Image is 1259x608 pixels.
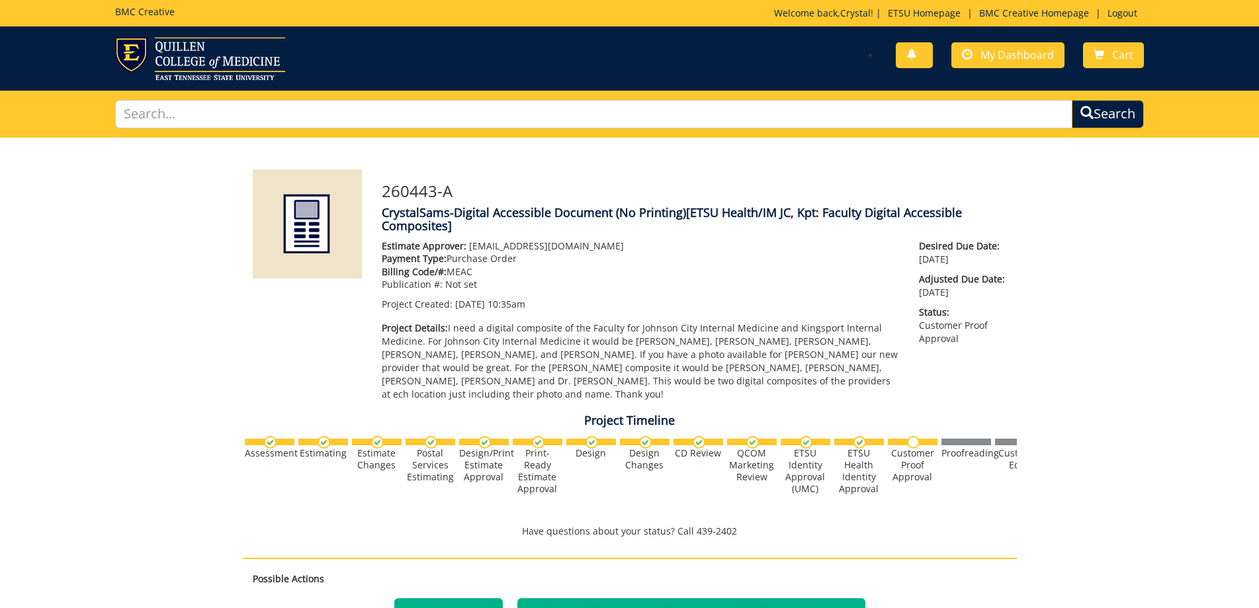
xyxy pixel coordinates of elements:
img: checkmark [853,436,866,449]
img: checkmark [800,436,812,449]
div: Estimating [298,447,348,459]
div: Postal Services Estimating [406,447,455,483]
p: MEAC [382,265,900,279]
h3: 260443-A [382,183,1007,200]
img: ETSU logo [115,37,285,80]
button: Search [1072,100,1144,128]
img: checkmark [478,436,491,449]
div: Design [566,447,616,459]
span: Payment Type: [382,252,447,265]
div: Proofreading [941,447,991,459]
div: Design/Print Estimate Approval [459,447,509,483]
div: Assessment [245,447,294,459]
input: Search... [115,100,1073,128]
span: My Dashboard [980,48,1054,62]
div: Customer Proof Approval [888,447,937,483]
img: no [907,436,920,449]
div: ETSU Identity Approval (UMC) [781,447,830,495]
p: Have questions about your status? Call 439-2402 [243,525,1017,538]
span: Desired Due Date: [919,239,1006,253]
p: [DATE] [919,239,1006,266]
span: Not set [445,278,477,290]
img: checkmark [693,436,705,449]
p: [DATE] [919,273,1006,299]
img: checkmark [425,436,437,449]
p: I need a digital composite of the Faculty for Johnson City Internal Medicine and Kingsport Intern... [382,322,900,401]
span: Status: [919,306,1006,319]
div: Customer Edits [995,447,1045,471]
p: Welcome back, ! | | | [774,7,1144,20]
div: Print-Ready Estimate Approval [513,447,562,495]
span: Cart [1112,48,1133,62]
img: checkmark [264,436,277,449]
h4: Project Timeline [243,414,1017,427]
img: checkmark [586,436,598,449]
span: Project Details: [382,322,448,334]
img: checkmark [639,436,652,449]
img: Product featured image [253,169,362,279]
div: Estimate Changes [352,447,402,471]
a: BMC Creative Homepage [973,7,1096,19]
span: [DATE] 10:35am [455,298,525,310]
div: CD Review [673,447,723,459]
a: Crystal [840,7,871,19]
img: checkmark [318,436,330,449]
h5: BMC Creative [115,7,175,17]
span: Project Created: [382,298,453,310]
div: ETSU Health Identity Approval [834,447,884,495]
a: My Dashboard [951,42,1064,68]
span: Adjusted Due Date: [919,273,1006,286]
h4: CrystalSams-Digital Accessible Document (No Printing) [382,206,1007,233]
a: Logout [1101,7,1144,19]
img: checkmark [532,436,544,449]
strong: Possible Actions [253,572,324,585]
span: Estimate Approver: [382,239,466,252]
p: Purchase Order [382,252,900,265]
div: Design Changes [620,447,670,471]
span: [ETSU Health/IM JC, Kpt: Faculty Digital Accessible Composites] [382,204,962,234]
a: ETSU Homepage [881,7,967,19]
p: Customer Proof Approval [919,306,1006,345]
a: Cart [1083,42,1144,68]
div: QCOM Marketing Review [727,447,777,483]
span: Publication #: [382,278,443,290]
img: checkmark [371,436,384,449]
img: checkmark [746,436,759,449]
span: Billing Code/#: [382,265,447,278]
p: [EMAIL_ADDRESS][DOMAIN_NAME] [382,239,900,253]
